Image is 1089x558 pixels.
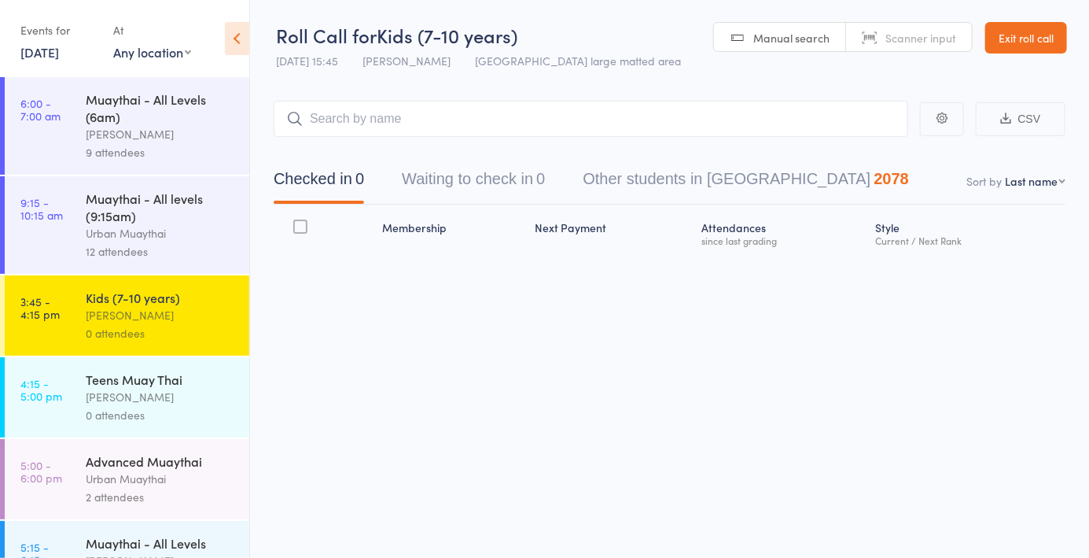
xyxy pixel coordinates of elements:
[86,91,236,125] div: Muaythai - All Levels (6am)
[885,30,956,46] span: Scanner input
[5,176,249,274] a: 9:15 -10:15 amMuaythai - All levels (9:15am)Urban Muaythai12 attendees
[86,306,236,324] div: [PERSON_NAME]
[276,53,338,68] span: [DATE] 15:45
[475,53,681,68] span: [GEOGRAPHIC_DATA] large matted area
[86,388,236,406] div: [PERSON_NAME]
[86,488,236,506] div: 2 attendees
[355,170,364,187] div: 0
[20,97,61,122] time: 6:00 - 7:00 am
[20,196,63,221] time: 9:15 - 10:15 am
[528,212,695,253] div: Next Payment
[86,242,236,261] div: 12 attendees
[701,235,863,246] div: since last grading
[20,17,97,43] div: Events for
[377,22,517,48] span: Kids (7-10 years)
[86,224,236,242] div: Urban Muaythai
[402,162,545,204] button: Waiting to check in0
[86,324,236,342] div: 0 attendees
[86,470,236,488] div: Urban Muaythai
[86,190,236,224] div: Muaythai - All levels (9:15am)
[113,17,191,43] div: At
[86,406,236,424] div: 0 attendees
[86,453,236,470] div: Advanced Muaythai
[753,30,830,46] span: Manual search
[20,377,62,402] time: 4:15 - 5:00 pm
[870,212,1065,253] div: Style
[20,459,62,484] time: 5:00 - 6:00 pm
[86,534,236,552] div: Muaythai - All Levels
[5,439,249,519] a: 5:00 -6:00 pmAdvanced MuaythaiUrban Muaythai2 attendees
[583,162,909,204] button: Other students in [GEOGRAPHIC_DATA]2078
[86,289,236,306] div: Kids (7-10 years)
[274,162,364,204] button: Checked in0
[876,235,1059,246] div: Current / Next Rank
[536,170,545,187] div: 0
[86,143,236,161] div: 9 attendees
[276,22,377,48] span: Roll Call for
[1005,173,1058,189] div: Last name
[985,22,1067,54] a: Exit roll call
[874,170,909,187] div: 2078
[5,357,249,438] a: 4:15 -5:00 pmTeens Muay Thai[PERSON_NAME]0 attendees
[377,212,529,253] div: Membership
[966,173,1002,189] label: Sort by
[5,77,249,175] a: 6:00 -7:00 amMuaythai - All Levels (6am)[PERSON_NAME]9 attendees
[274,101,908,137] input: Search by name
[20,43,59,61] a: [DATE]
[976,102,1065,136] button: CSV
[20,295,60,320] time: 3:45 - 4:15 pm
[695,212,870,253] div: Atten­dances
[86,125,236,143] div: [PERSON_NAME]
[362,53,451,68] span: [PERSON_NAME]
[5,275,249,356] a: 3:45 -4:15 pmKids (7-10 years)[PERSON_NAME]0 attendees
[113,43,191,61] div: Any location
[86,371,236,388] div: Teens Muay Thai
